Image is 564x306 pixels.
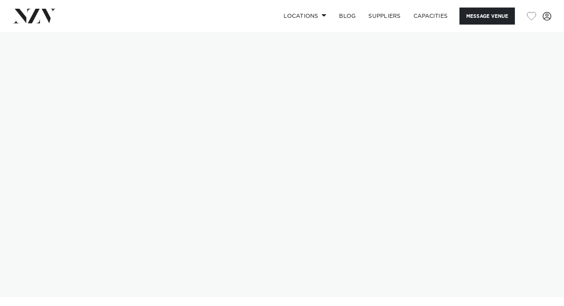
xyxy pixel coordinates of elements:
[362,8,407,25] a: SUPPLIERS
[277,8,333,25] a: Locations
[333,8,362,25] a: BLOG
[13,9,56,23] img: nzv-logo.png
[407,8,454,25] a: Capacities
[459,8,515,25] button: Message Venue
